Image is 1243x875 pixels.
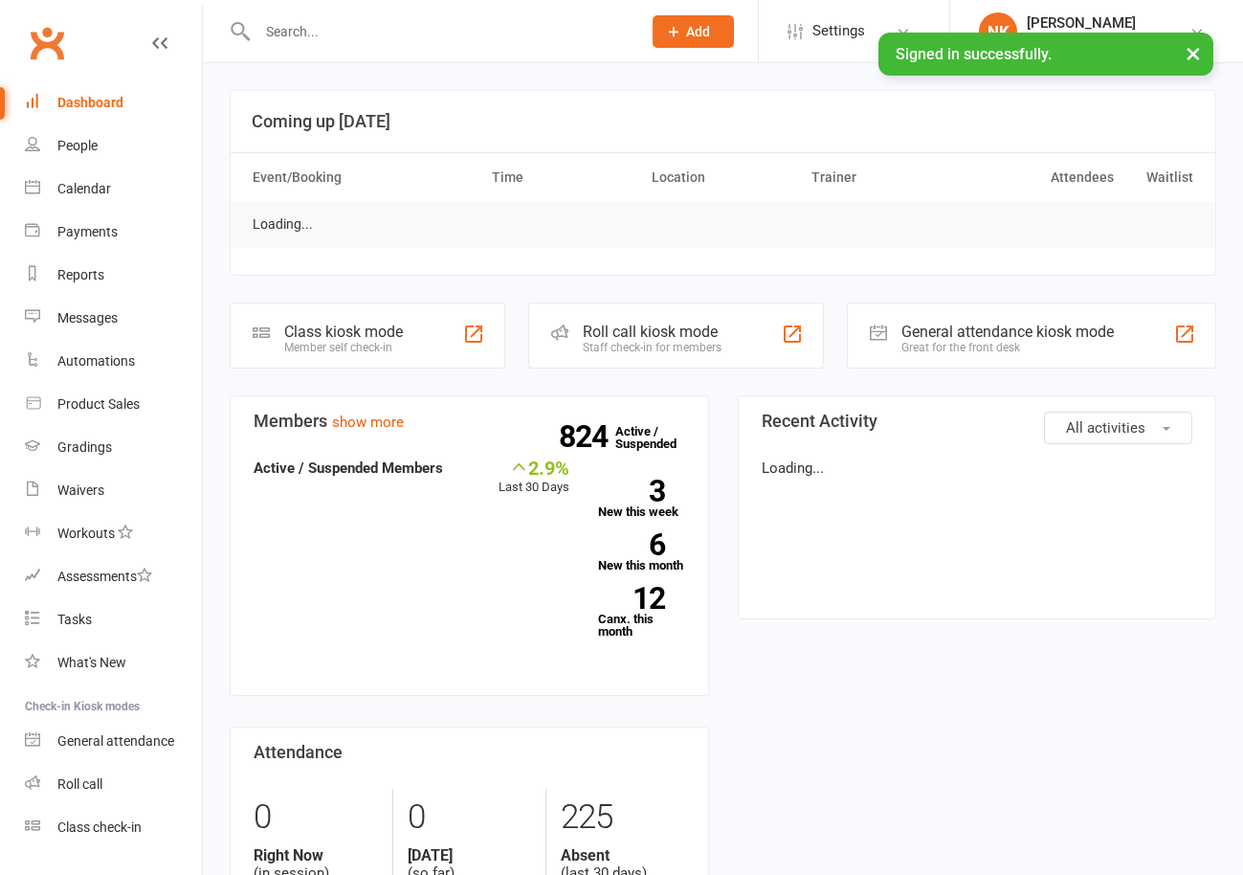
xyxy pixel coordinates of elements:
strong: 3 [598,477,665,505]
button: All activities [1044,412,1192,444]
th: Time [483,153,643,202]
a: Automations [25,340,202,383]
div: 225 [561,789,684,846]
div: Tasks [57,612,92,627]
div: General attendance [57,733,174,749]
strong: [DATE] [408,846,531,864]
div: Assessments [57,569,152,584]
a: Messages [25,297,202,340]
input: Search... [252,18,628,45]
a: Workouts [25,512,202,555]
a: 12Canx. this month [598,587,684,638]
strong: Right Now [254,846,378,864]
th: Event/Booking [244,153,483,202]
a: Calendar [25,168,202,211]
a: Tasks [25,598,202,641]
a: 6New this month [598,533,684,572]
div: 2.9% [499,457,569,478]
div: NK [979,12,1017,51]
a: show more [332,414,404,431]
button: × [1176,33,1210,74]
a: Payments [25,211,202,254]
strong: Absent [561,846,684,864]
div: Great for the front desk [901,341,1114,354]
td: Loading... [244,202,322,247]
div: Product Sales [57,396,140,412]
span: Signed in successfully. [896,45,1052,63]
h3: Attendance [254,743,685,762]
div: Messages [57,310,118,325]
div: Reports [57,267,104,282]
div: Payments [57,224,118,239]
th: Waitlist [1122,153,1202,202]
div: Class check-in [57,819,142,835]
a: Clubworx [23,19,71,67]
a: Dashboard [25,81,202,124]
span: Settings [812,10,865,53]
div: Goshukan Karate Academy [1027,32,1189,49]
div: Class kiosk mode [284,323,403,341]
strong: Active / Suspended Members [254,460,443,477]
h3: Coming up [DATE] [252,112,1194,131]
a: Waivers [25,469,202,512]
div: Staff check-in for members [583,341,721,354]
div: Calendar [57,181,111,196]
strong: 6 [598,530,665,559]
div: Member self check-in [284,341,403,354]
div: Roll call [57,776,102,792]
a: Assessments [25,555,202,598]
div: Automations [57,353,135,369]
div: Last 30 Days [499,457,569,498]
div: Roll call kiosk mode [583,323,721,341]
th: Attendees [963,153,1122,202]
h3: Members [254,412,685,431]
span: All activities [1066,419,1145,437]
strong: 12 [598,584,665,613]
th: Trainer [803,153,963,202]
div: What's New [57,655,126,670]
div: [PERSON_NAME] [1027,14,1189,32]
a: People [25,124,202,168]
div: 0 [254,789,378,846]
div: 0 [408,789,531,846]
div: Gradings [57,439,112,455]
a: Product Sales [25,383,202,426]
a: 3New this week [598,480,684,518]
a: General attendance kiosk mode [25,720,202,763]
p: Loading... [762,457,1193,480]
div: People [57,138,98,153]
a: Gradings [25,426,202,469]
div: General attendance kiosk mode [901,323,1114,341]
div: Dashboard [57,95,123,110]
div: Waivers [57,482,104,498]
h3: Recent Activity [762,412,1193,431]
div: Workouts [57,526,115,541]
a: 824Active / Suspended [615,411,699,464]
span: Add [686,24,710,39]
button: Add [653,15,734,48]
a: What's New [25,641,202,684]
strong: 824 [559,422,615,451]
a: Reports [25,254,202,297]
a: Class kiosk mode [25,806,202,849]
a: Roll call [25,763,202,806]
th: Location [643,153,803,202]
